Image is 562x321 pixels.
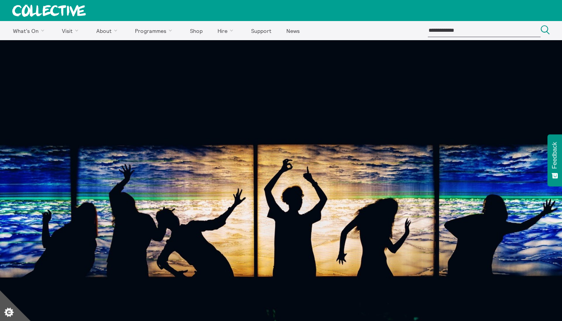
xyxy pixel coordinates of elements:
[547,134,562,186] button: Feedback - Show survey
[89,21,127,40] a: About
[244,21,278,40] a: Support
[279,21,306,40] a: News
[183,21,209,40] a: Shop
[6,21,54,40] a: What's On
[211,21,243,40] a: Hire
[55,21,88,40] a: Visit
[128,21,182,40] a: Programmes
[551,142,558,169] span: Feedback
